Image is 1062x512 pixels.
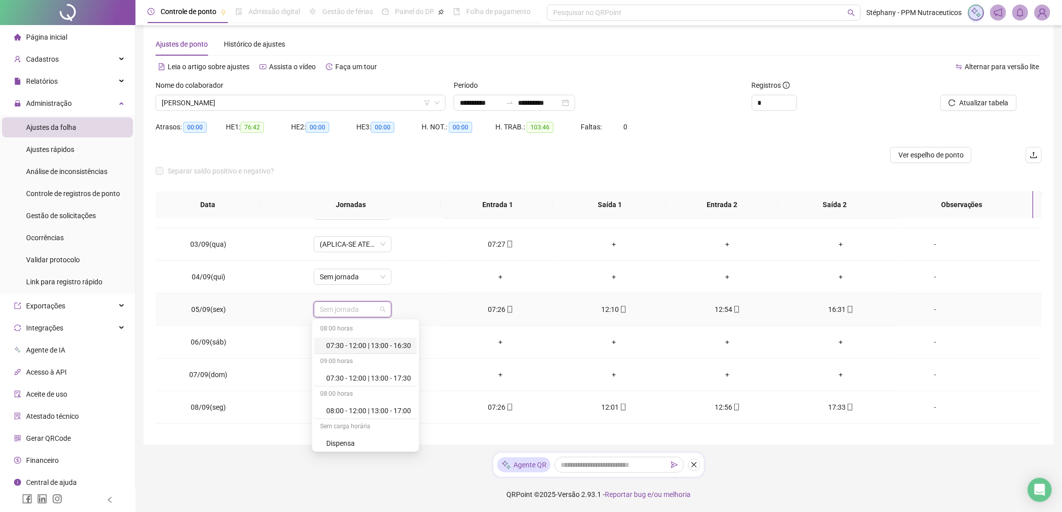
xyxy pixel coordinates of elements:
[326,63,333,70] span: history
[505,241,513,248] span: mobile
[189,371,227,379] span: 07/09(dom)
[26,234,64,242] span: Ocorrências
[240,122,264,133] span: 76:42
[335,63,377,71] span: Faça um tour
[454,80,484,91] label: Período
[732,306,740,313] span: mobile
[956,63,963,70] span: swap
[156,121,226,133] div: Atrasos:
[506,99,514,107] span: to
[558,490,580,498] span: Versão
[326,373,411,384] div: 07:30 - 12:00 | 13:00 - 17:30
[679,336,776,348] div: +
[309,8,316,15] span: sun
[26,256,80,264] span: Validar protocolo
[314,419,417,435] div: Sem carga horária
[26,302,65,310] span: Exportações
[792,369,890,380] div: +
[783,82,790,89] span: info-circle
[14,78,21,85] span: file
[846,404,854,411] span: mobile
[554,191,666,219] th: Saída 1
[26,346,65,354] span: Agente de IA
[320,237,385,252] span: (APLICA-SE ATESTADO)
[148,8,155,15] span: clock-circle
[566,402,663,413] div: 12:01
[156,80,230,91] label: Nome do colaborador
[453,8,460,15] span: book
[605,490,691,498] span: Reportar bug e/ou melhoria
[156,40,208,48] span: Ajustes de ponto
[14,34,21,41] span: home
[314,403,417,419] div: 08:00 - 12:00 | 13:00 - 17:00
[965,63,1039,71] span: Alternar para versão lite
[679,402,776,413] div: 12:56
[438,9,444,15] span: pushpin
[441,191,554,219] th: Entrada 1
[26,190,120,198] span: Controle de registros de ponto
[22,494,32,504] span: facebook
[452,336,550,348] div: +
[619,306,627,313] span: mobile
[26,412,79,420] span: Atestado técnico
[671,461,678,468] span: send
[14,479,21,486] span: info-circle
[971,7,982,18] img: sparkle-icon.fc2bf0ac1784a2077858766a79e2daf3.svg
[269,63,316,71] span: Assista o vídeo
[505,306,513,313] span: mobile
[434,100,440,106] span: down
[422,121,495,133] div: H. NOT.:
[994,8,1003,17] span: notification
[501,460,511,470] img: sparkle-icon.fc2bf0ac1784a2077858766a79e2daf3.svg
[846,306,854,313] span: mobile
[224,40,285,48] span: Histórico de ajustes
[14,435,21,442] span: qrcode
[259,63,267,70] span: youtube
[162,95,440,110] span: JAILSON LOPES DA SILVA
[26,390,67,398] span: Aceite de uso
[161,8,216,16] span: Controle de ponto
[164,165,278,177] span: Separar saldo positivo e negativo?
[14,413,21,420] span: solution
[505,404,513,411] span: mobile
[691,461,698,468] span: close
[732,404,740,411] span: mobile
[314,387,417,403] div: 08:00 horas
[452,304,550,315] div: 07:26
[191,338,226,346] span: 06/09(sáb)
[26,278,102,286] span: Link para registro rápido
[326,340,411,351] div: 07:30 - 12:00 | 13:00 - 16:30
[52,494,62,504] span: instagram
[906,239,965,250] div: -
[14,302,21,309] span: export
[506,99,514,107] span: swap-right
[452,271,550,282] div: +
[395,8,434,16] span: Painel do DP
[449,122,472,133] span: 00:00
[26,212,96,220] span: Gestão de solicitações
[106,496,113,503] span: left
[158,63,165,70] span: file-text
[26,167,107,176] span: Análise de inconsistências
[566,336,663,348] div: +
[792,304,890,315] div: 16:31
[192,273,225,281] span: 04/09(qui)
[867,7,962,18] span: Stéphany - PPM Nutraceuticos
[326,405,411,416] div: 08:00 - 12:00 | 13:00 - 17:00
[314,435,417,452] div: Dispensa
[191,403,226,411] span: 08/09(seg)
[679,369,776,380] div: +
[14,56,21,63] span: user-add
[37,494,47,504] span: linkedin
[226,121,291,133] div: HE 1:
[581,123,603,131] span: Faltas:
[322,8,373,16] span: Gestão de férias
[890,147,972,163] button: Ver espelho de ponto
[898,199,1025,210] span: Observações
[291,121,356,133] div: HE 2:
[619,404,627,411] span: mobile
[320,302,385,317] span: Sem jornada
[949,99,956,106] span: reload
[26,324,63,332] span: Integrações
[452,402,550,413] div: 07:26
